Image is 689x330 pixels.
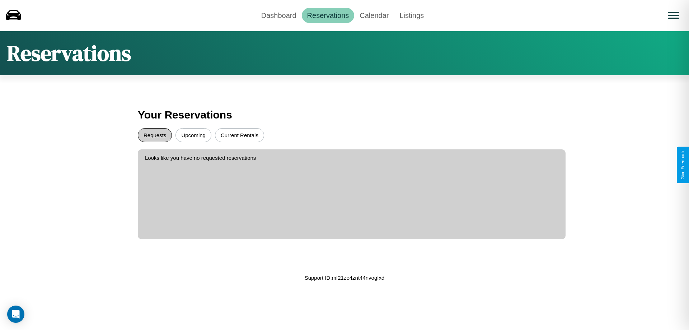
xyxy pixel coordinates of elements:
[138,105,551,125] h3: Your Reservations
[256,8,302,23] a: Dashboard
[215,128,264,142] button: Current Rentals
[138,128,172,142] button: Requests
[7,38,131,68] h1: Reservations
[664,5,684,25] button: Open menu
[175,128,211,142] button: Upcoming
[305,273,385,283] p: Support ID: mf21ze4znt44nvogfxd
[354,8,394,23] a: Calendar
[145,153,558,163] p: Looks like you have no requested reservations
[302,8,355,23] a: Reservations
[680,150,685,180] div: Give Feedback
[394,8,429,23] a: Listings
[7,306,24,323] div: Open Intercom Messenger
